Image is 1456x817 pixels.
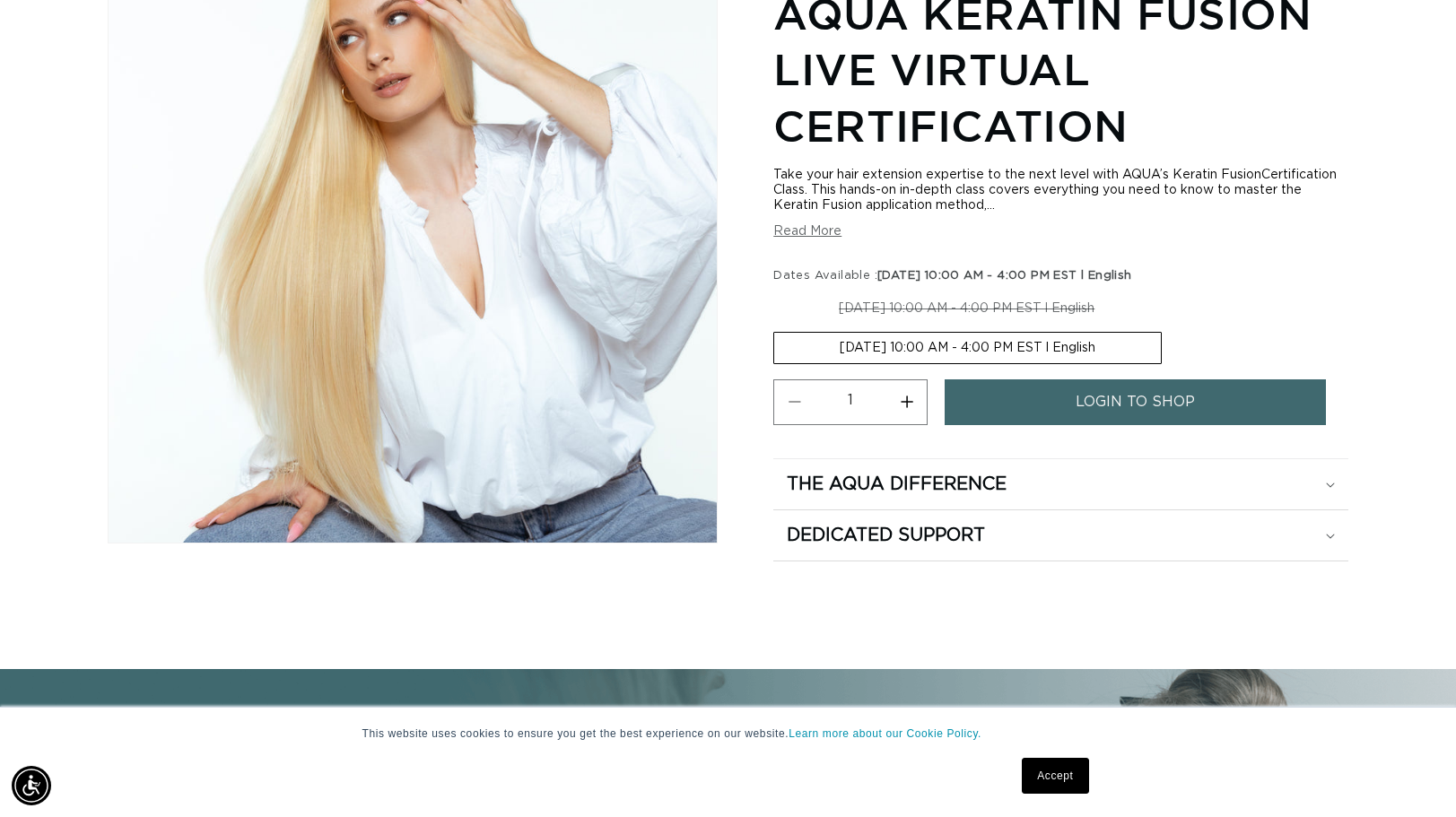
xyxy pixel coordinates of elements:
[12,766,51,805] div: Accessibility Menu
[362,726,1094,742] p: This website uses cookies to ensure you get the best experience on our website.
[1076,379,1195,425] span: login to shop
[773,225,841,240] button: Read More
[773,510,1348,561] summary: Dedicated Support
[773,332,1162,364] label: [DATE] 10:00 AM - 4:00 PM EST l English
[877,271,1132,282] span: [DATE] 10:00 AM - 4:00 PM EST l English
[787,524,985,547] h2: Dedicated Support
[773,293,1160,324] label: [DATE] 10:00 AM - 4:00 PM EST l English
[787,473,1007,496] h2: The Aqua Difference
[773,268,1133,286] legend: Dates Available :
[1022,758,1088,794] a: Accept
[773,169,1348,214] div: Take your hair extension expertise to the next level with AQUA’s Keratin FusionCertification Clas...
[789,727,981,740] a: Learn more about our Cookie Policy.
[1366,731,1456,817] iframe: Chat Widget
[773,459,1348,509] summary: The Aqua Difference
[945,379,1326,425] a: login to shop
